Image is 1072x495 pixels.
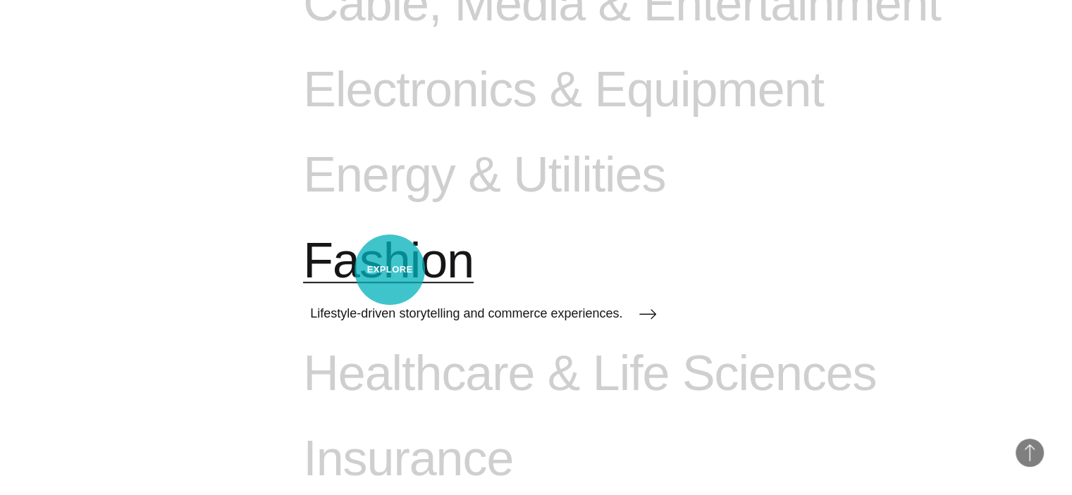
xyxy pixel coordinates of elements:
[303,61,823,119] span: Electronics & Equipment
[303,345,876,403] span: Healthcare & Life Sciences
[303,345,876,431] a: Healthcare & Life Sciences
[303,232,656,345] a: Fashion Lifestyle-driven storytelling and commerce experiences.
[303,146,665,232] a: Energy & Utilities
[1016,439,1044,467] button: Back to Top
[303,61,823,147] a: Electronics & Equipment
[303,146,665,204] span: Energy & Utilities
[303,430,513,488] span: Insurance
[303,232,474,290] span: Fashion
[310,306,622,321] span: Lifestyle-driven storytelling and commerce experiences.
